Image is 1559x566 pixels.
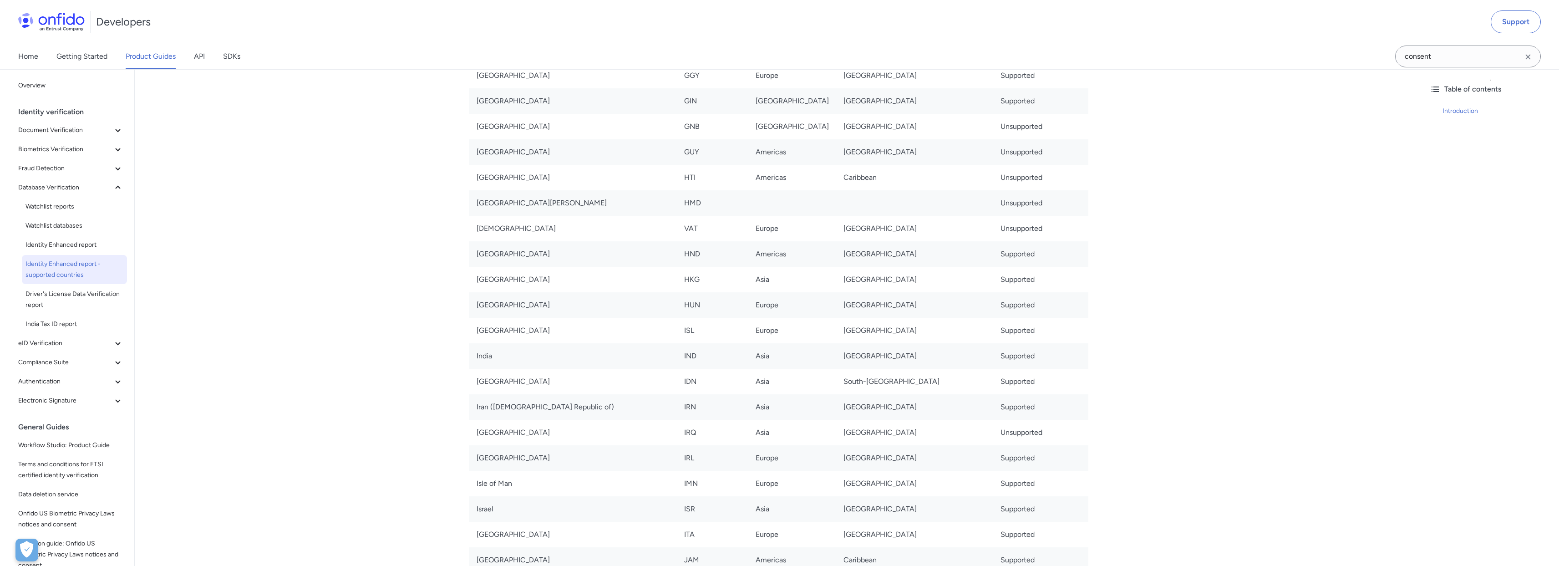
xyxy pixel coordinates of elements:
td: IRL [677,445,748,471]
td: Asia [748,394,836,420]
span: Driver's License Data Verification report [25,289,123,311]
td: [GEOGRAPHIC_DATA] [836,522,993,547]
a: Identity Enhanced report - supported countries [22,255,127,284]
td: IDN [677,369,748,394]
a: Product Guides [126,44,176,69]
span: Biometrics Verification [18,144,112,155]
td: [GEOGRAPHIC_DATA] [836,267,993,292]
td: [GEOGRAPHIC_DATA] [469,63,677,88]
td: Supported [993,63,1088,88]
input: Onfido search input field [1395,46,1541,67]
td: [GEOGRAPHIC_DATA] [836,216,993,241]
td: [GEOGRAPHIC_DATA] [836,88,993,114]
td: Supported [993,241,1088,267]
span: Compliance Suite [18,357,112,368]
td: Asia [748,267,836,292]
span: Electronic Signature [18,395,112,406]
h1: Developers [96,15,151,29]
button: Compliance Suite [15,353,127,372]
td: HTI [677,165,748,190]
td: [GEOGRAPHIC_DATA] [469,420,677,445]
td: Supported [993,88,1088,114]
a: Identity Enhanced report [22,236,127,254]
span: Fraud Detection [18,163,112,174]
td: Asia [748,369,836,394]
span: Workflow Studio: Product Guide [18,440,123,451]
button: eID Verification [15,334,127,352]
a: Onfido US Biometric Privacy Laws notices and consent [15,505,127,534]
td: Supported [993,292,1088,318]
td: Asia [748,496,836,522]
td: [GEOGRAPHIC_DATA] [836,139,993,165]
td: Europe [748,318,836,343]
td: India [469,343,677,369]
td: GUY [677,139,748,165]
a: Watchlist databases [22,217,127,235]
td: Unsupported [993,114,1088,139]
td: [GEOGRAPHIC_DATA] [469,139,677,165]
td: [GEOGRAPHIC_DATA] [836,445,993,471]
td: Europe [748,292,836,318]
a: Introduction [1442,106,1552,117]
td: [GEOGRAPHIC_DATA] [836,420,993,445]
td: [GEOGRAPHIC_DATA] [469,292,677,318]
td: HUN [677,292,748,318]
td: Supported [993,471,1088,496]
button: Document Verification [15,121,127,139]
td: [GEOGRAPHIC_DATA] [836,241,993,267]
td: GIN [677,88,748,114]
td: Unsupported [993,420,1088,445]
button: Biometrics Verification [15,140,127,158]
svg: Clear search field button [1523,51,1534,62]
div: Table of contents [1430,84,1552,95]
td: [GEOGRAPHIC_DATA] [836,343,993,369]
td: Unsupported [993,190,1088,216]
td: [GEOGRAPHIC_DATA] [836,292,993,318]
td: Unsupported [993,165,1088,190]
span: Watchlist databases [25,220,123,231]
td: Supported [993,394,1088,420]
span: eID Verification [18,338,112,349]
a: Support [1491,10,1541,33]
td: VAT [677,216,748,241]
td: [GEOGRAPHIC_DATA] [748,88,836,114]
td: Israel [469,496,677,522]
a: India Tax ID report [22,315,127,333]
td: [GEOGRAPHIC_DATA] [836,318,993,343]
a: API [194,44,205,69]
a: Watchlist reports [22,198,127,216]
img: Onfido Logo [18,13,85,31]
td: Supported [993,369,1088,394]
td: IMN [677,471,748,496]
td: Europe [748,471,836,496]
td: IRN [677,394,748,420]
td: [GEOGRAPHIC_DATA] [469,114,677,139]
td: Isle of Man [469,471,677,496]
td: [DEMOGRAPHIC_DATA] [469,216,677,241]
td: Supported [993,318,1088,343]
td: IRQ [677,420,748,445]
a: Data deletion service [15,485,127,504]
td: [GEOGRAPHIC_DATA] [469,318,677,343]
button: Database Verification [15,178,127,197]
td: Asia [748,420,836,445]
span: Overview [18,80,123,91]
button: Fraud Detection [15,159,127,178]
span: Database Verification [18,182,112,193]
td: [GEOGRAPHIC_DATA] [836,114,993,139]
td: ISR [677,496,748,522]
div: General Guides [18,418,131,436]
td: Unsupported [993,139,1088,165]
td: ISL [677,318,748,343]
td: Europe [748,522,836,547]
td: [GEOGRAPHIC_DATA] [748,114,836,139]
a: Getting Started [56,44,107,69]
td: Unsupported [993,216,1088,241]
span: Document Verification [18,125,112,136]
td: Supported [993,445,1088,471]
td: [GEOGRAPHIC_DATA] [836,496,993,522]
td: Americas [748,165,836,190]
td: Supported [993,522,1088,547]
td: GGY [677,63,748,88]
